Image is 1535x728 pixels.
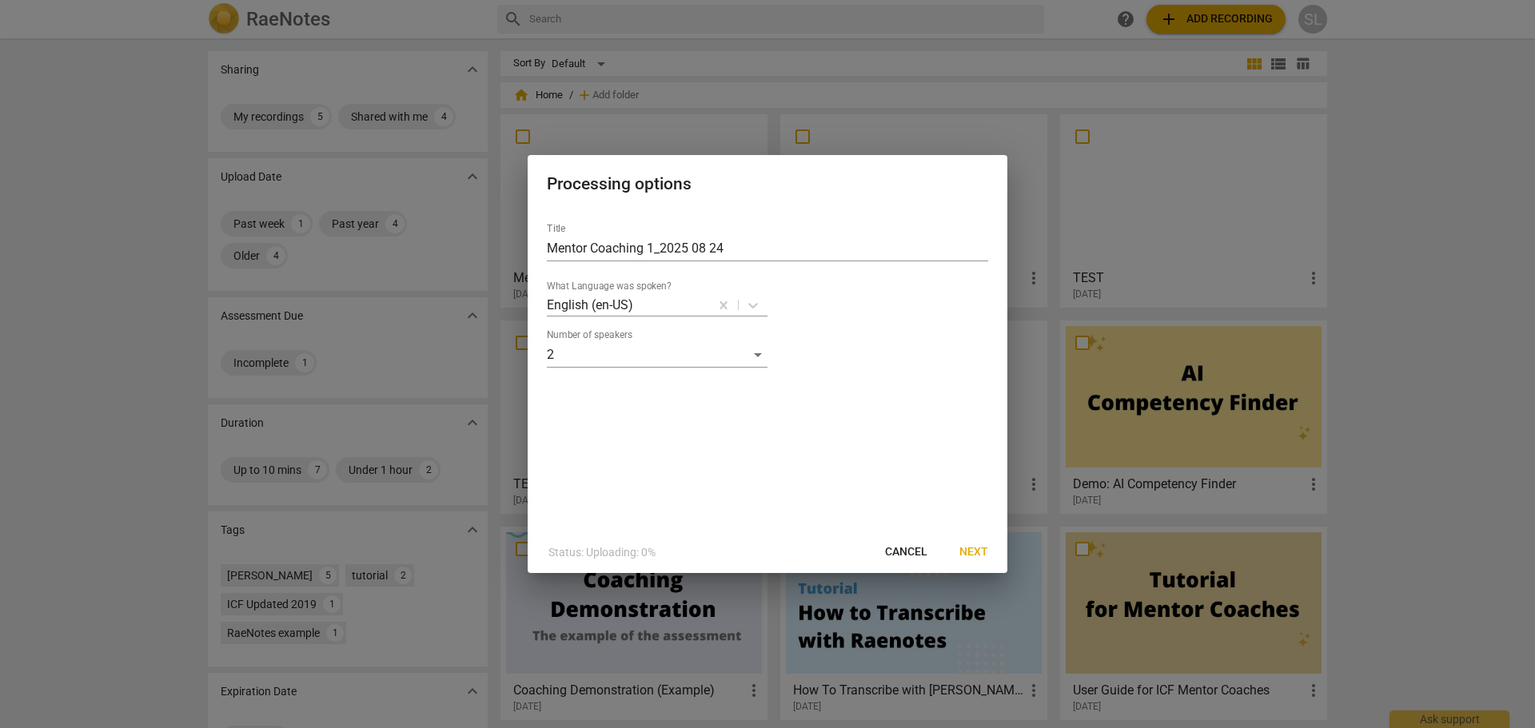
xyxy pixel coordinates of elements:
[547,342,767,368] div: 2
[547,281,672,291] label: What Language was spoken?
[547,330,632,340] label: Number of speakers
[959,544,988,560] span: Next
[547,296,633,314] p: English (en-US)
[547,174,988,194] h2: Processing options
[548,544,656,561] p: Status: Uploading: 0%
[547,224,565,233] label: Title
[885,544,927,560] span: Cancel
